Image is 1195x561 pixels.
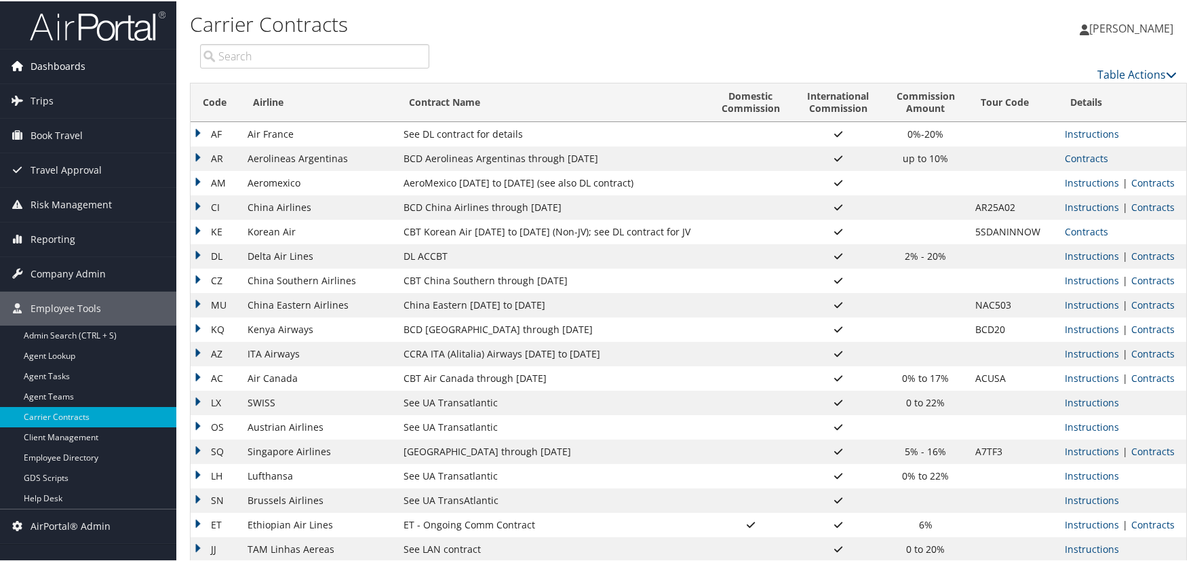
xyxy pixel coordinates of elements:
[241,414,397,438] td: Austrian Airlines
[1065,468,1119,481] a: View Ticketing Instructions
[31,48,85,82] span: Dashboards
[191,218,241,243] td: KE
[191,414,241,438] td: OS
[1065,175,1119,188] a: View Ticketing Instructions
[1119,370,1131,383] span: |
[1065,370,1119,383] a: View Ticketing Instructions
[191,243,241,267] td: DL
[191,487,241,511] td: SN
[241,438,397,463] td: Singapore Airlines
[882,389,968,414] td: 0 to 22%
[1065,322,1119,334] a: View Ticketing Instructions
[1065,346,1119,359] a: View Ticketing Instructions
[1131,444,1175,457] a: View Contracts
[1058,82,1186,121] th: Details: activate to sort column descending
[397,170,708,194] td: AeroMexico [DATE] to [DATE] (see also DL contract)
[31,117,83,151] span: Book Travel
[191,341,241,365] td: AZ
[191,194,241,218] td: CI
[1119,322,1131,334] span: |
[1131,175,1175,188] a: View Contracts
[241,267,397,292] td: China Southern Airlines
[30,9,165,41] img: airportal-logo.png
[882,365,968,389] td: 0% to 17%
[968,194,1059,218] td: AR25A02
[1119,517,1131,530] span: |
[1065,395,1119,408] a: View Ticketing Instructions
[397,194,708,218] td: BCD China Airlines through [DATE]
[31,508,111,542] span: AirPortal® Admin
[1119,297,1131,310] span: |
[241,365,397,389] td: Air Canada
[1065,541,1119,554] a: View Ticketing Instructions
[882,511,968,536] td: 6%
[1131,199,1175,212] a: View Contracts
[191,121,241,145] td: AF
[241,316,397,341] td: Kenya Airways
[1065,224,1108,237] a: View Contracts
[397,145,708,170] td: BCD Aerolineas Argentinas through [DATE]
[241,170,397,194] td: Aeromexico
[1065,297,1119,310] a: View Ticketing Instructions
[397,389,708,414] td: See UA Transatlantic
[397,292,708,316] td: China Eastern [DATE] to [DATE]
[1119,273,1131,286] span: |
[1097,66,1177,81] a: Table Actions
[241,292,397,316] td: China Eastern Airlines
[241,487,397,511] td: Brussels Airlines
[1131,346,1175,359] a: View Contracts
[191,267,241,292] td: CZ
[794,82,883,121] th: InternationalCommission: activate to sort column ascending
[397,316,708,341] td: BCD [GEOGRAPHIC_DATA] through [DATE]
[31,83,54,117] span: Trips
[191,365,241,389] td: AC
[397,463,708,487] td: See UA Transatlantic
[882,121,968,145] td: 0%-20%
[1065,273,1119,286] a: View Ticketing Instructions
[968,365,1059,389] td: ACUSA
[968,292,1059,316] td: NAC503
[1065,126,1119,139] a: View Ticketing Instructions
[1065,492,1119,505] a: View Ticketing Instructions
[190,9,855,37] h1: Carrier Contracts
[1119,248,1131,261] span: |
[1065,517,1119,530] a: View Ticketing Instructions
[31,256,106,290] span: Company Admin
[191,511,241,536] td: ET
[1065,419,1119,432] a: View Ticketing Instructions
[397,341,708,365] td: CCRA ITA (Alitalia) Airways [DATE] to [DATE]
[1131,322,1175,334] a: View Contracts
[31,187,112,220] span: Risk Management
[397,267,708,292] td: CBT China Southern through [DATE]
[397,438,708,463] td: [GEOGRAPHIC_DATA] through [DATE]
[31,221,75,255] span: Reporting
[397,536,708,560] td: See LAN contract
[882,463,968,487] td: 0% to 22%
[241,121,397,145] td: Air France
[1065,151,1108,163] a: View Contracts
[241,463,397,487] td: Lufthansa
[241,341,397,365] td: ITA Airways
[241,243,397,267] td: Delta Air Lines
[882,82,968,121] th: CommissionAmount: activate to sort column ascending
[1080,7,1187,47] a: [PERSON_NAME]
[191,292,241,316] td: MU
[191,536,241,560] td: JJ
[397,243,708,267] td: DL ACCBT
[241,511,397,536] td: Ethiopian Air Lines
[191,316,241,341] td: KQ
[241,82,397,121] th: Airline: activate to sort column ascending
[241,536,397,560] td: TAM Linhas Aereas
[1131,370,1175,383] a: View Contracts
[1065,444,1119,457] a: View Ticketing Instructions
[1131,297,1175,310] a: View Contracts
[968,438,1059,463] td: A7TF3
[191,145,241,170] td: AR
[1119,444,1131,457] span: |
[1089,20,1173,35] span: [PERSON_NAME]
[191,170,241,194] td: AM
[241,389,397,414] td: SWISS
[31,152,102,186] span: Travel Approval
[1131,517,1175,530] a: View Contracts
[1065,248,1119,261] a: View Ticketing Instructions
